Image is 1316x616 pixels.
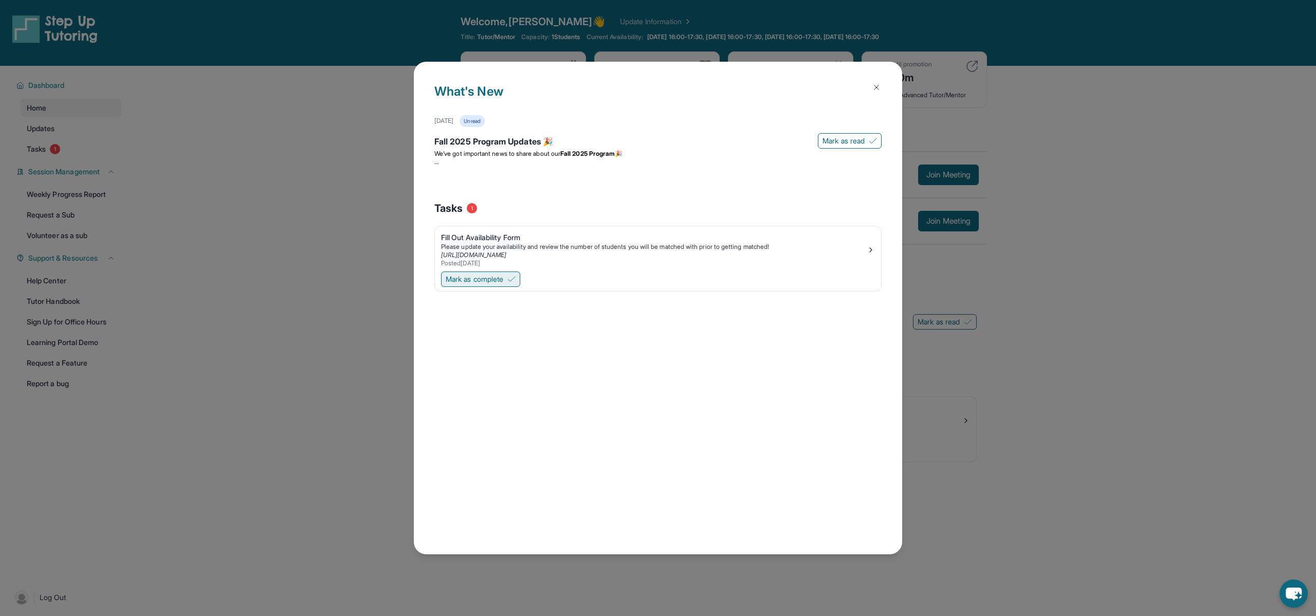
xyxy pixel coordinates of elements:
[1280,579,1308,608] button: chat-button
[822,136,865,146] span: Mark as read
[441,271,520,287] button: Mark as complete
[872,83,881,92] img: Close Icon
[434,117,453,125] div: [DATE]
[507,275,516,283] img: Mark as complete
[560,150,615,157] strong: Fall 2025 Program
[441,232,867,243] div: Fill Out Availability Form
[441,259,867,267] div: Posted [DATE]
[615,150,623,157] span: 🎉
[446,274,503,284] span: Mark as complete
[460,115,484,127] div: Unread
[435,226,881,269] a: Fill Out Availability FormPlease update your availability and review the number of students you w...
[467,203,477,213] span: 1
[869,137,877,145] img: Mark as read
[441,243,867,251] div: Please update your availability and review the number of students you will be matched with prior ...
[441,251,506,259] a: [URL][DOMAIN_NAME]
[818,133,882,149] button: Mark as read
[434,150,560,157] span: We’ve got important news to share about our
[434,82,882,115] h1: What's New
[434,135,882,150] div: Fall 2025 Program Updates 🎉
[434,201,463,215] span: Tasks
